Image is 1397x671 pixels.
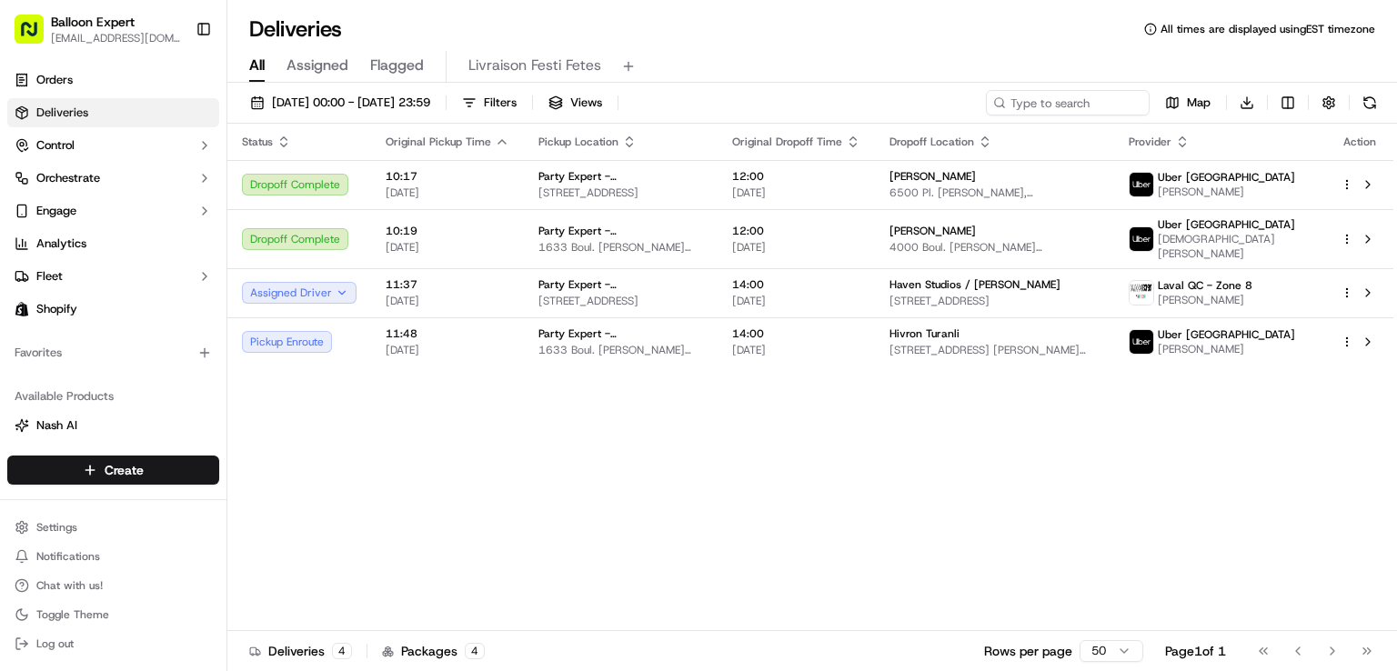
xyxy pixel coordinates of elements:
[1130,281,1153,305] img: profile_balloonexpert_internal.png
[36,578,103,593] span: Chat with us!
[454,90,525,115] button: Filters
[889,185,1100,200] span: 6500 Pl. [PERSON_NAME], [GEOGRAPHIC_DATA], [GEOGRAPHIC_DATA] 2Z5, [GEOGRAPHIC_DATA]
[540,90,610,115] button: Views
[7,196,219,225] button: Engage
[889,326,960,341] span: Hivron Turanli
[1187,95,1211,111] span: Map
[468,55,601,76] span: Livraison Festi Fetes
[1129,135,1171,149] span: Provider
[570,95,602,111] span: Views
[370,55,424,76] span: Flagged
[1158,217,1295,232] span: Uber [GEOGRAPHIC_DATA]
[386,224,509,238] span: 10:19
[7,411,219,440] button: Nash AI
[889,294,1100,308] span: [STREET_ADDRESS]
[7,602,219,627] button: Toggle Theme
[36,268,63,285] span: Fleet
[7,98,219,127] a: Deliveries
[7,262,219,291] button: Fleet
[7,631,219,656] button: Log out
[1158,185,1295,199] span: [PERSON_NAME]
[7,456,219,485] button: Create
[386,326,509,341] span: 11:48
[1158,278,1252,293] span: Laval QC - Zone 8
[1158,342,1295,356] span: [PERSON_NAME]
[36,72,73,88] span: Orders
[538,294,703,308] span: [STREET_ADDRESS]
[386,169,509,184] span: 10:17
[386,240,509,255] span: [DATE]
[242,90,438,115] button: [DATE] 00:00 - [DATE] 23:59
[538,240,703,255] span: 1633 Boul. [PERSON_NAME][STREET_ADDRESS][PERSON_NAME]
[889,240,1100,255] span: 4000 Boul. [PERSON_NAME][STREET_ADDRESS][PERSON_NAME]
[386,185,509,200] span: [DATE]
[538,326,703,341] span: Party Expert - [GEOGRAPHIC_DATA]
[36,137,75,154] span: Control
[538,135,618,149] span: Pickup Location
[36,203,76,219] span: Engage
[51,31,181,45] button: [EMAIL_ADDRESS][DOMAIN_NAME]
[1158,232,1312,261] span: [DEMOGRAPHIC_DATA][PERSON_NAME]
[386,294,509,308] span: [DATE]
[7,295,219,324] a: Shopify
[36,636,74,651] span: Log out
[538,343,703,357] span: 1633 Boul. [PERSON_NAME][STREET_ADDRESS][PERSON_NAME]
[36,235,86,252] span: Analytics
[1341,135,1379,149] div: Action
[732,277,860,292] span: 14:00
[1165,642,1226,660] div: Page 1 of 1
[1130,173,1153,196] img: uber-new-logo.jpeg
[732,224,860,238] span: 12:00
[332,643,352,659] div: 4
[7,7,188,51] button: Balloon Expert[EMAIL_ADDRESS][DOMAIN_NAME]
[984,642,1072,660] p: Rows per page
[7,515,219,540] button: Settings
[249,15,342,44] h1: Deliveries
[538,224,703,238] span: Party Expert - [GEOGRAPHIC_DATA]
[36,417,77,434] span: Nash AI
[732,169,860,184] span: 12:00
[889,135,974,149] span: Dropoff Location
[986,90,1150,115] input: Type to search
[889,277,1060,292] span: Haven Studios / [PERSON_NAME]
[732,343,860,357] span: [DATE]
[538,169,703,184] span: Party Expert - [GEOGRAPHIC_DATA]
[286,55,348,76] span: Assigned
[889,224,976,238] span: [PERSON_NAME]
[51,13,135,31] button: Balloon Expert
[889,169,976,184] span: [PERSON_NAME]
[36,105,88,121] span: Deliveries
[242,135,273,149] span: Status
[1158,293,1252,307] span: [PERSON_NAME]
[538,185,703,200] span: [STREET_ADDRESS]
[36,170,100,186] span: Orchestrate
[538,277,703,292] span: Party Expert - [GEOGRAPHIC_DATA]
[484,95,517,111] span: Filters
[105,461,144,479] span: Create
[272,95,430,111] span: [DATE] 00:00 - [DATE] 23:59
[36,549,100,564] span: Notifications
[465,643,485,659] div: 4
[36,520,77,535] span: Settings
[1130,330,1153,354] img: uber-new-logo.jpeg
[7,338,219,367] div: Favorites
[7,382,219,411] div: Available Products
[1158,170,1295,185] span: Uber [GEOGRAPHIC_DATA]
[7,131,219,160] button: Control
[36,607,109,622] span: Toggle Theme
[732,240,860,255] span: [DATE]
[36,301,77,317] span: Shopify
[7,573,219,598] button: Chat with us!
[7,164,219,193] button: Orchestrate
[889,343,1100,357] span: [STREET_ADDRESS] [PERSON_NAME][STREET_ADDRESS]
[249,642,352,660] div: Deliveries
[7,65,219,95] a: Orders
[732,294,860,308] span: [DATE]
[386,277,509,292] span: 11:37
[249,55,265,76] span: All
[15,417,212,434] a: Nash AI
[7,229,219,258] a: Analytics
[386,343,509,357] span: [DATE]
